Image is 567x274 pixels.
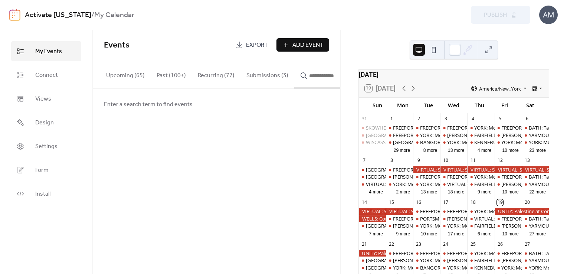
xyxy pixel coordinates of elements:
div: [GEOGRAPHIC_DATA]: Support Palestine Weekly Standout [366,166,495,173]
span: Export [246,41,268,50]
div: YORK: Morning Resistance at Town Center [440,139,467,146]
span: Views [35,95,51,104]
button: 27 more [527,230,549,237]
div: VIRTUAL: Sign the Petition to Kick ICE Out of Pease [386,208,413,215]
div: YORK: Morning Resistance at Town Center [495,264,522,271]
div: Mon [390,98,416,113]
div: FREEPORT: AM and PM Rush Hour Brigade. Click for times! [495,173,522,180]
div: FREEPORT: AM and PM Visibility Bridge Brigade. Click for times! [393,215,531,222]
button: 7 more [366,230,386,237]
div: PORTSMOUTH NH: ICE Out of Pease, Visibility [413,215,440,222]
div: YORK: Morning Resistance at Town Center [413,132,440,138]
div: [GEOGRAPHIC_DATA]: [PERSON_NAME][GEOGRAPHIC_DATA] Porchfest [366,173,524,180]
div: FREEPORT: Visibility Brigade Standout [440,124,467,131]
img: logo [9,9,20,21]
button: 23 more [527,146,549,153]
a: Views [11,89,81,109]
span: Design [35,118,54,127]
div: 21 [361,241,367,247]
div: LISBON FALLS: Labor Day Rally [386,139,413,146]
div: Thu [466,98,492,113]
div: FREEPORT: Visibility Brigade Standout [440,250,467,257]
b: / [91,8,94,22]
div: VIRTUAL: The Resistance Lab Organizing Training with Pramila Jayapal [359,181,386,187]
div: FREEPORT: AM and PM Visibility Bridge Brigade. Click for times! [393,124,531,131]
div: YORK: Morning Resistance at Town Center [522,139,549,146]
div: 5 [497,115,503,122]
a: Activate [US_STATE] [25,8,91,22]
div: 24 [443,241,449,247]
div: FREEPORT: Visibility Brigade Standout [447,124,531,131]
span: My Events [35,47,62,56]
div: Fri [492,98,518,113]
div: 18 [470,199,476,206]
div: BELFAST: Support Palestine Weekly Standout [359,132,386,138]
div: PORTLAND: SURJ Greater Portland Gathering (Showing up for Racial Justice) [359,222,386,229]
div: 4 [470,115,476,122]
div: YORK: Morning Resistance at [GEOGRAPHIC_DATA] [420,222,533,229]
div: [GEOGRAPHIC_DATA]: [DATE] Rally [393,139,470,146]
div: 20 [524,199,530,206]
a: Design [11,112,81,133]
button: 17 more [445,230,467,237]
div: BANGOR: Weekly peaceful protest [420,139,496,146]
div: Wed [441,98,467,113]
span: Events [104,37,130,53]
div: WELLS: NO I.C.E in Wells [495,222,522,229]
div: YORK: Morning Resistance at Town Center [467,173,494,180]
div: VIRTUAL: Sign the Petition to Kick ICE Out of Pease [413,166,440,173]
div: YORK: Morning Resistance at Town Center [413,181,440,187]
div: KENNEBUNK: Stand Out [467,139,494,146]
div: FREEPORT: VISIBILITY FREEPORT Stand for Democracy! [420,173,541,180]
button: 8 more [420,146,440,153]
span: Settings [35,142,58,151]
div: PORTLAND; Canvass with Maine Dems in Portland [359,257,386,264]
div: FREEPORT: VISIBILITY FREEPORT Stand for Democracy! [420,208,541,215]
button: 13 more [418,188,440,195]
div: VIRTUAL: Sign the Petition to Kick ICE Out of Pease [467,166,494,173]
div: UNITY: Palestine at Common Ground Fair [495,208,549,215]
button: Upcoming (65) [100,60,151,88]
div: YORK: Morning Resistance at [GEOGRAPHIC_DATA] [447,139,560,146]
button: Recurring (77) [192,60,240,88]
a: Add Event [276,38,329,52]
div: SKOWHEGAN: Central Maine Labor Council Day BBQ [359,124,386,131]
div: YORK: Morning Resistance at [GEOGRAPHIC_DATA] [420,132,533,138]
div: FREEPORT: Visibility Brigade Standout [440,173,467,180]
div: WELLS: NO I.C.E in Wells [386,173,413,180]
div: FAIRFIELD: Stop The Coup [467,257,494,264]
div: 2 [416,115,422,122]
div: 14 [361,199,367,206]
div: YORK: Morning Resistance at Town Center [440,264,467,271]
div: BANGOR: Weekly peaceful protest [413,264,440,271]
div: YORK: Morning Resistance at [GEOGRAPHIC_DATA] [447,222,560,229]
div: 13 [524,157,530,164]
div: 6 [524,115,530,122]
a: Settings [11,136,81,156]
div: [PERSON_NAME]: NO I.C.E in [PERSON_NAME] [447,132,548,138]
div: 11 [470,157,476,164]
div: FREEPORT: AM and PM Rush Hour Brigade. Click for times! [495,250,522,257]
div: YORK: Morning Resistance at [GEOGRAPHIC_DATA] [420,257,533,264]
div: WELLS: NO I.C.E in Wells [495,181,522,187]
div: WISCASSET: Community Stand Up - Being a Good Human Matters! [366,139,512,146]
div: FAIRFIELD: Stop The Coup [474,222,532,229]
div: YORK: Morning Resistance at Town Center [386,181,413,187]
span: Enter a search term to find events [104,100,193,109]
div: PORTLAND: DEERING CENTER Porchfest [359,173,386,180]
a: Export [230,38,273,52]
div: WELLS: NO I.C.E in Wells [495,257,522,264]
span: Connect [35,71,58,80]
div: [PERSON_NAME]: NO I.C.E in [PERSON_NAME] [447,257,548,264]
div: YORK: Morning Resistance at Town Center [467,250,494,257]
div: 12 [497,157,503,164]
div: YORK: Morning Resistance at Town Center [413,257,440,264]
button: Submissions (3) [240,60,294,88]
div: Sun [365,98,390,113]
div: FREEPORT: AM and PM Rush Hour Brigade. Click for times! [495,124,522,131]
div: YORK: Morning Resistance at [GEOGRAPHIC_DATA] [393,264,506,271]
div: PORTLAND: Sun Day: A Day of Action Celebrating Clean Energy [359,264,386,271]
div: VIRTUAL: Sign the Petition to Kick ICE Out of Pease [359,208,386,215]
div: UNITY: Palestine at Common Ground Fair [359,250,386,257]
div: YORK: Morning Resistance at [GEOGRAPHIC_DATA] [393,181,506,187]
